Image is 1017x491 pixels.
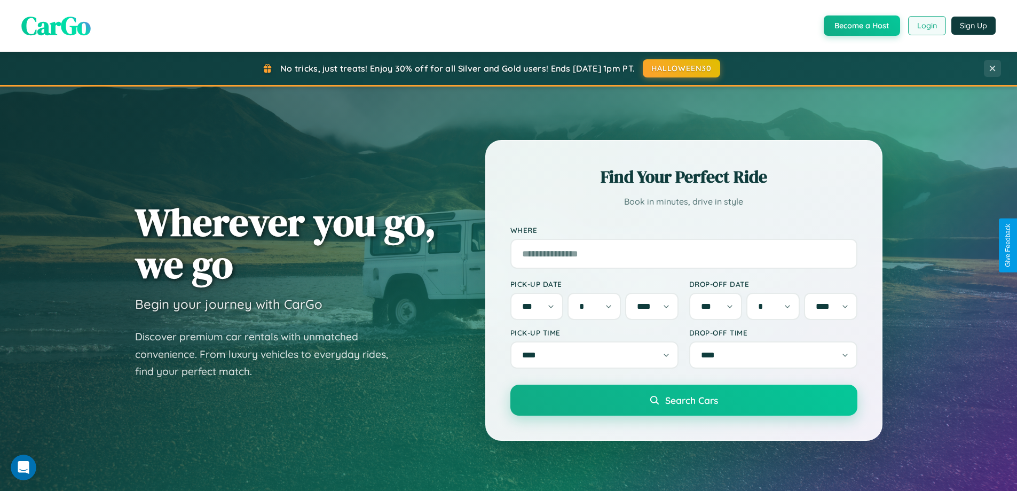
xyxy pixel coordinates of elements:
[510,165,857,189] h2: Find Your Perfect Ride
[510,225,857,235] label: Where
[665,394,718,406] span: Search Cars
[908,16,946,35] button: Login
[510,328,679,337] label: Pick-up Time
[824,15,900,36] button: Become a Host
[643,59,720,77] button: HALLOWEEN30
[689,279,857,289] label: Drop-off Date
[951,17,996,35] button: Sign Up
[510,279,679,289] label: Pick-up Date
[135,328,402,380] p: Discover premium car rentals with unmatched convenience. From luxury vehicles to everyday rides, ...
[135,296,322,312] h3: Begin your journey with CarGo
[280,63,635,74] span: No tricks, just treats! Enjoy 30% off for all Silver and Gold users! Ends [DATE] 1pm PT.
[135,201,436,285] h1: Wherever you go, we go
[510,385,857,416] button: Search Cars
[689,328,857,337] label: Drop-off Time
[21,8,91,43] span: CarGo
[11,455,36,480] iframe: Intercom live chat
[510,194,857,209] p: Book in minutes, drive in style
[1004,224,1012,267] div: Give Feedback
